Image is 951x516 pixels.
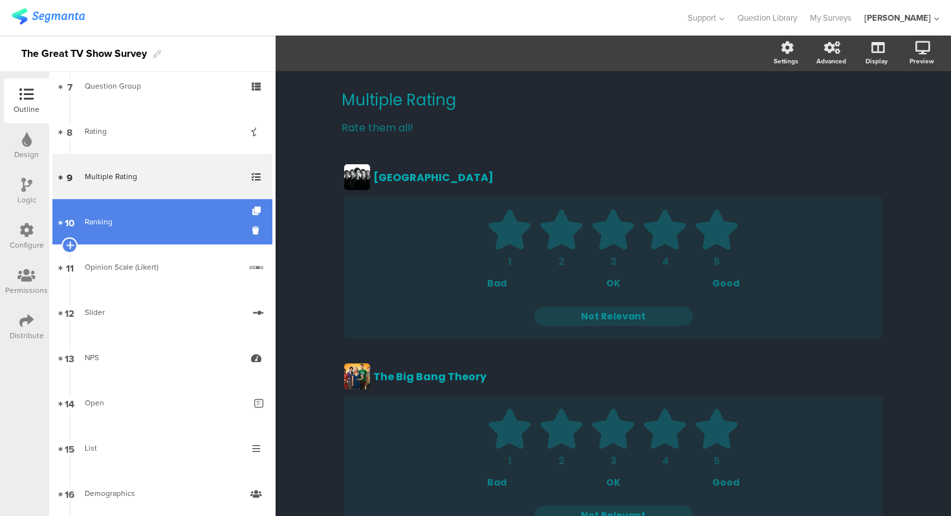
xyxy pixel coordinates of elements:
[65,215,74,229] span: 10
[12,8,85,25] img: segmanta logo
[576,277,651,290] div: OK
[65,350,74,365] span: 13
[10,239,44,251] div: Configure
[591,257,636,267] div: 3
[52,154,272,199] a: 9 Multiple Rating
[774,56,798,66] div: Settings
[67,124,72,138] span: 8
[66,260,74,274] span: 11
[85,351,239,364] div: NPS
[688,12,716,24] span: Support
[52,290,272,335] a: 12 Slider
[642,257,688,267] div: 4
[866,56,888,66] div: Display
[576,476,651,489] div: OK
[52,199,272,244] a: 10 Ranking
[85,306,243,319] div: Slider
[252,224,263,237] i: Delete
[65,305,74,319] span: 12
[85,396,245,409] div: Open
[52,335,272,380] a: 13 NPS
[21,43,147,64] div: The Great TV Show Survey
[539,257,584,267] div: 2
[67,79,72,93] span: 7
[14,103,39,115] div: Outline
[10,330,44,341] div: Distribute
[664,277,739,290] div: Good
[65,441,74,455] span: 15
[52,425,272,471] a: 15 List
[85,487,239,500] div: Demographics
[17,194,36,206] div: Logic
[52,471,272,516] a: 16 Demographics
[373,169,882,186] div: [GEOGRAPHIC_DATA]
[85,170,239,183] div: Multiple Rating
[85,125,239,138] div: Rating
[85,215,239,228] div: Ranking
[52,380,272,425] a: 14 Open
[85,261,240,274] div: Opinion Scale (Likert)
[65,396,74,410] span: 14
[539,456,584,466] div: 2
[487,476,563,489] div: Bad
[487,456,532,466] div: 1
[52,63,272,109] a: 7 Question Group
[487,257,532,267] div: 1
[342,120,885,136] div: Rate them all!
[252,207,263,215] i: Duplicate
[67,169,72,184] span: 9
[816,56,846,66] div: Advanced
[664,476,739,489] div: Good
[642,456,688,466] div: 4
[5,285,48,296] div: Permissions
[342,91,885,110] div: Multiple Rating
[85,80,239,92] div: Question Group
[65,486,74,500] span: 16
[694,257,739,267] div: 5
[373,369,882,385] div: The Big Bang Theory
[85,442,239,455] div: List
[487,277,563,290] div: Bad
[52,244,272,290] a: 11 Opinion Scale (Likert)
[694,456,739,466] div: 5
[591,456,636,466] div: 3
[52,109,272,154] a: 8 Rating
[910,56,934,66] div: Preview
[864,12,931,24] div: [PERSON_NAME]
[14,149,39,160] div: Design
